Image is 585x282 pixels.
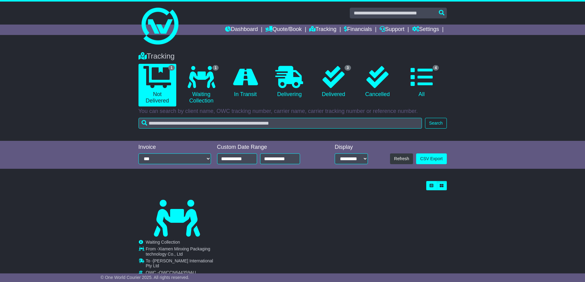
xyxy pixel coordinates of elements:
div: Invoice [138,144,211,151]
div: Custom Date Range [217,144,316,151]
td: To - [146,258,215,270]
button: Refresh [390,153,413,164]
a: 3 Delivered [314,64,352,100]
span: 1 [168,65,175,71]
a: In Transit [226,64,264,100]
span: Waiting Collection [146,240,180,245]
span: Xiamen Minxing Packaging technology Co., Ltd [146,246,210,257]
a: CSV Export [416,153,447,164]
p: You can search by client name, OWC tracking number, carrier name, carrier tracking number or refe... [138,108,447,115]
a: Quote/Book [265,25,302,35]
button: Search [425,118,447,129]
a: 1 Waiting Collection [182,64,220,106]
a: Cancelled [359,64,396,100]
span: 4 [433,65,439,71]
span: 3 [345,65,351,71]
div: Display [335,144,368,151]
a: Dashboard [225,25,258,35]
a: 1 Not Delivered [138,64,176,106]
td: OWC - [146,270,215,277]
div: Tracking [135,52,450,61]
a: 4 All [403,64,440,100]
a: Delivering [271,64,308,100]
a: Tracking [309,25,336,35]
span: © One World Courier 2025. All rights reserved. [101,275,189,280]
a: Support [380,25,404,35]
a: Financials [344,25,372,35]
td: From - [146,246,215,258]
span: 1 [213,65,219,71]
a: Settings [412,25,439,35]
span: OWCCN644359AU [159,270,196,275]
span: [PERSON_NAME] International Pty Ltd [146,258,213,268]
